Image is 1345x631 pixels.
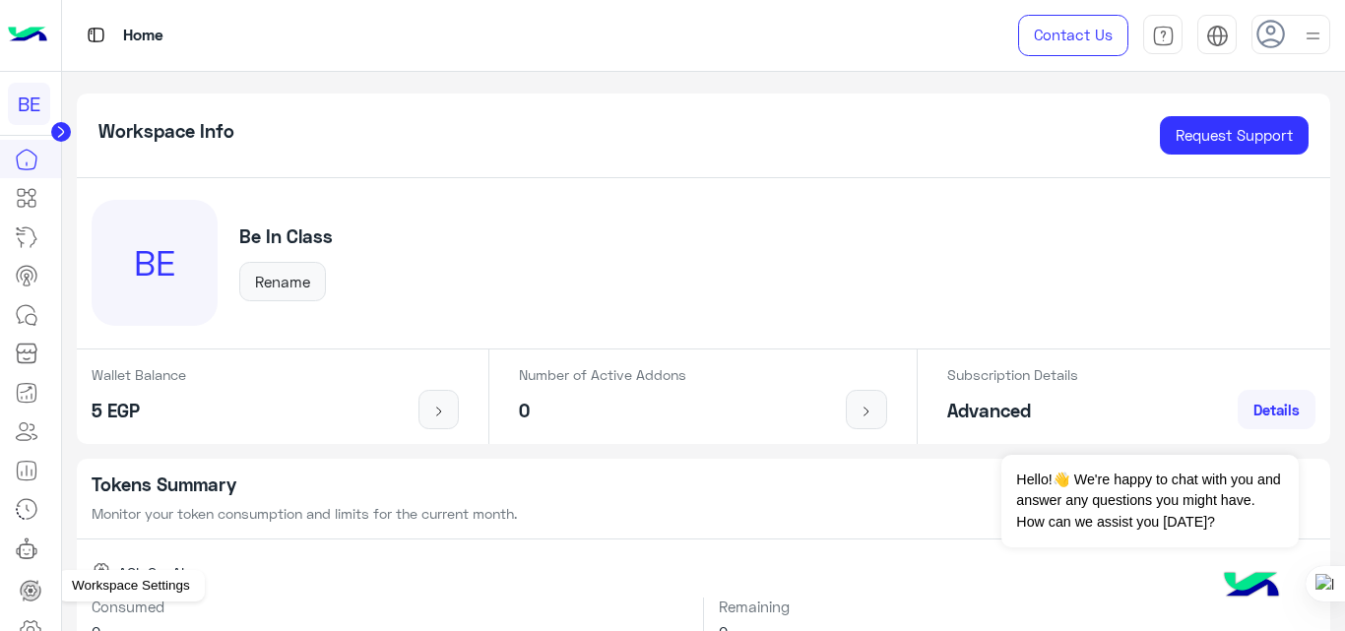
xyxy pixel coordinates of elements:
div: BE [8,83,50,125]
img: tab [1206,25,1229,47]
p: Monitor your token consumption and limits for the current month. [92,503,1316,524]
h5: 5 EGP [92,400,186,422]
h5: Be In Class [239,225,333,248]
a: tab [1143,15,1183,56]
img: icon [855,404,879,419]
h5: Tokens Summary [92,473,1316,496]
img: Logo [8,15,47,56]
p: Subscription Details [947,364,1078,385]
img: hulul-logo.png [1217,552,1286,621]
a: Details [1238,390,1315,429]
button: Rename [239,262,326,301]
p: Number of Active Addons [519,364,686,385]
p: Home [123,23,163,49]
h6: Consumed [92,598,689,615]
p: Wallet Balance [92,364,186,385]
a: Contact Us [1018,15,1128,56]
span: Hello!👋 We're happy to chat with you and answer any questions you might have. How can we assist y... [1001,455,1298,547]
div: BE [92,200,218,326]
a: Request Support [1160,116,1309,156]
span: Details [1253,401,1300,418]
h5: 0 [519,400,686,422]
h5: Advanced [947,400,1078,422]
h6: Remaining [719,598,1315,615]
img: icon [426,404,451,419]
img: tab [1152,25,1175,47]
h5: Workspace Info [98,120,234,143]
img: tab [84,23,108,47]
img: profile [1301,24,1325,48]
div: Workspace Settings [57,570,205,601]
